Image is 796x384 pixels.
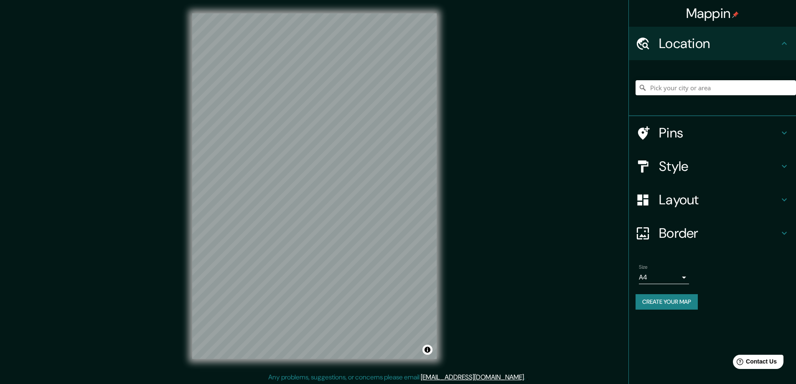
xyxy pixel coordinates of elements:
[525,372,526,382] div: .
[421,373,524,381] a: [EMAIL_ADDRESS][DOMAIN_NAME]
[422,345,432,355] button: Toggle attribution
[636,80,796,95] input: Pick your city or area
[686,5,739,22] h4: Mappin
[659,125,779,141] h4: Pins
[659,158,779,175] h4: Style
[629,183,796,216] div: Layout
[639,271,689,284] div: A4
[732,11,739,18] img: pin-icon.png
[268,372,525,382] p: Any problems, suggestions, or concerns please email .
[659,35,779,52] h4: Location
[659,191,779,208] h4: Layout
[526,372,528,382] div: .
[629,27,796,60] div: Location
[636,294,698,310] button: Create your map
[629,216,796,250] div: Border
[722,351,787,375] iframe: Help widget launcher
[639,264,648,271] label: Size
[192,13,437,359] canvas: Map
[629,150,796,183] div: Style
[629,116,796,150] div: Pins
[659,225,779,242] h4: Border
